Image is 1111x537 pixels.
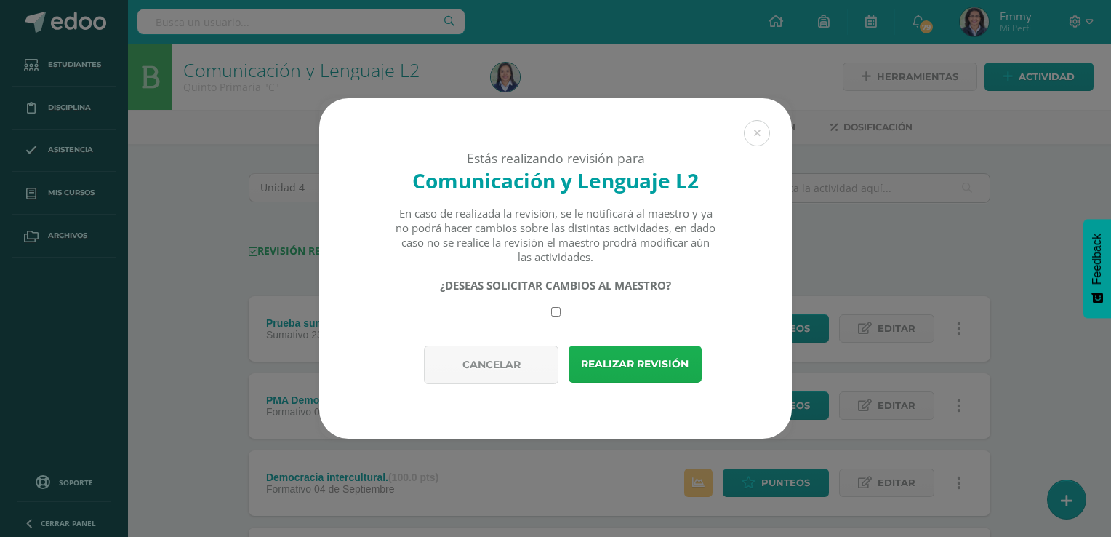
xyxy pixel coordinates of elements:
div: En caso de realizada la revisión, se le notificará al maestro y ya no podrá hacer cambios sobre l... [395,206,717,264]
strong: Comunicación y Lenguaje L2 [412,167,699,194]
button: Cancelar [424,346,558,384]
button: Realizar revisión [569,346,702,383]
button: Feedback - Mostrar encuesta [1083,219,1111,318]
button: Close (Esc) [744,120,770,146]
span: Feedback [1091,234,1104,285]
strong: ¿DESEAS SOLICITAR CAMBIOS AL MAESTRO? [440,278,671,293]
input: Require changes [551,307,561,317]
div: Estás realizando revisión para [345,149,766,167]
